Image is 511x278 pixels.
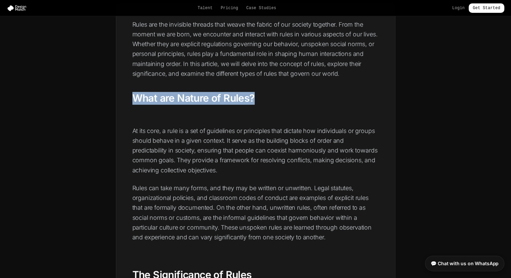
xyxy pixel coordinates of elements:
[425,256,504,271] a: 💬 Chat with us on WhatsApp
[246,5,276,11] a: Case Studies
[452,5,465,11] a: Login
[198,5,213,11] a: Talent
[132,20,379,79] p: Rules are the invisible threads that weave the fabric of our society together. From the moment we...
[132,92,379,105] h2: What are Nature of Rules?
[132,126,379,175] p: At its core, a rule is a set of guidelines or principles that dictate how individuals or groups s...
[469,3,504,13] a: Get Started
[221,5,238,11] a: Pricing
[132,183,379,242] p: Rules can take many forms, and they may be written or unwritten. Legal statutes, organizational p...
[7,5,30,11] img: Design Match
